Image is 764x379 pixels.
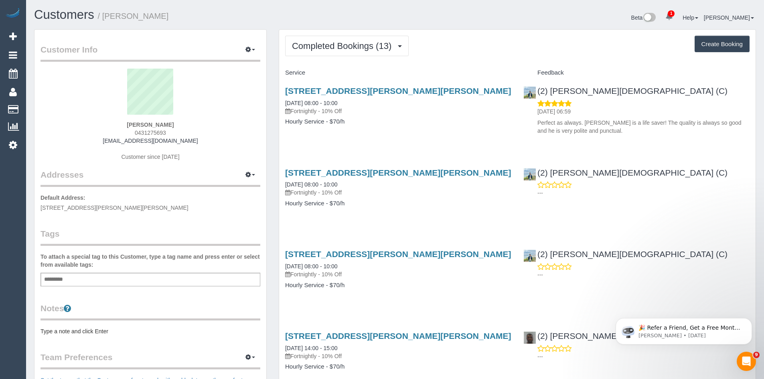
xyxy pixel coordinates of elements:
[537,189,750,197] p: ---
[668,10,675,17] span: 1
[683,14,698,21] a: Help
[41,205,188,211] span: [STREET_ADDRESS][PERSON_NAME][PERSON_NAME]
[285,188,511,197] p: Fortnightly - 10% Off
[127,122,174,128] strong: [PERSON_NAME]
[524,87,536,99] img: (2) Raisul Islam (C)
[523,331,633,340] a: (2) [PERSON_NAME] (C)
[34,8,94,22] a: Customers
[537,353,750,361] p: ---
[41,194,85,202] label: Default Address:
[285,363,511,370] h4: Hourly Service - $70/h
[285,168,511,177] a: [STREET_ADDRESS][PERSON_NAME][PERSON_NAME]
[292,41,395,51] span: Completed Bookings (13)
[524,332,536,344] img: (2) Hope Gorejena (C)
[41,44,260,62] legend: Customer Info
[524,168,536,180] img: (2) Raisul Islam (C)
[41,327,260,335] pre: Type a note and click Enter
[285,36,409,56] button: Completed Bookings (13)
[285,270,511,278] p: Fortnightly - 10% Off
[285,282,511,289] h4: Hourly Service - $70/h
[524,250,536,262] img: (2) Raisul Islam (C)
[285,118,511,125] h4: Hourly Service - $70/h
[285,107,511,115] p: Fortnightly - 10% Off
[103,138,198,144] a: [EMAIL_ADDRESS][DOMAIN_NAME]
[523,249,728,259] a: (2) [PERSON_NAME][DEMOGRAPHIC_DATA] (C)
[121,154,179,160] span: Customer since [DATE]
[642,13,656,23] img: New interface
[285,331,511,340] a: [STREET_ADDRESS][PERSON_NAME][PERSON_NAME]
[704,14,754,21] a: [PERSON_NAME]
[737,352,756,371] iframe: Intercom live chat
[285,263,337,270] a: [DATE] 08:00 - 10:00
[604,301,764,357] iframe: Intercom notifications message
[537,271,750,279] p: ---
[285,352,511,360] p: Fortnightly - 10% Off
[135,130,166,136] span: 0431275693
[285,345,337,351] a: [DATE] 14:00 - 15:00
[285,100,337,106] a: [DATE] 08:00 - 10:00
[41,228,260,246] legend: Tags
[285,69,511,76] h4: Service
[41,253,260,269] label: To attach a special tag to this Customer, type a tag name and press enter or select from availabl...
[5,8,21,19] img: Automaid Logo
[661,8,677,26] a: 1
[753,352,760,358] span: 9
[41,302,260,320] legend: Notes
[285,181,337,188] a: [DATE] 08:00 - 10:00
[631,14,656,21] a: Beta
[523,168,728,177] a: (2) [PERSON_NAME][DEMOGRAPHIC_DATA] (C)
[285,249,511,259] a: [STREET_ADDRESS][PERSON_NAME][PERSON_NAME]
[285,86,511,95] a: [STREET_ADDRESS][PERSON_NAME][PERSON_NAME]
[695,36,750,53] button: Create Booking
[523,86,728,95] a: (2) [PERSON_NAME][DEMOGRAPHIC_DATA] (C)
[523,69,750,76] h4: Feedback
[41,351,260,369] legend: Team Preferences
[285,200,511,207] h4: Hourly Service - $70/h
[537,107,750,116] p: [DATE] 06:59
[537,119,750,135] p: Perfect as always. [PERSON_NAME] is a life saver! The quality is always so good and he is very po...
[98,12,169,20] small: / [PERSON_NAME]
